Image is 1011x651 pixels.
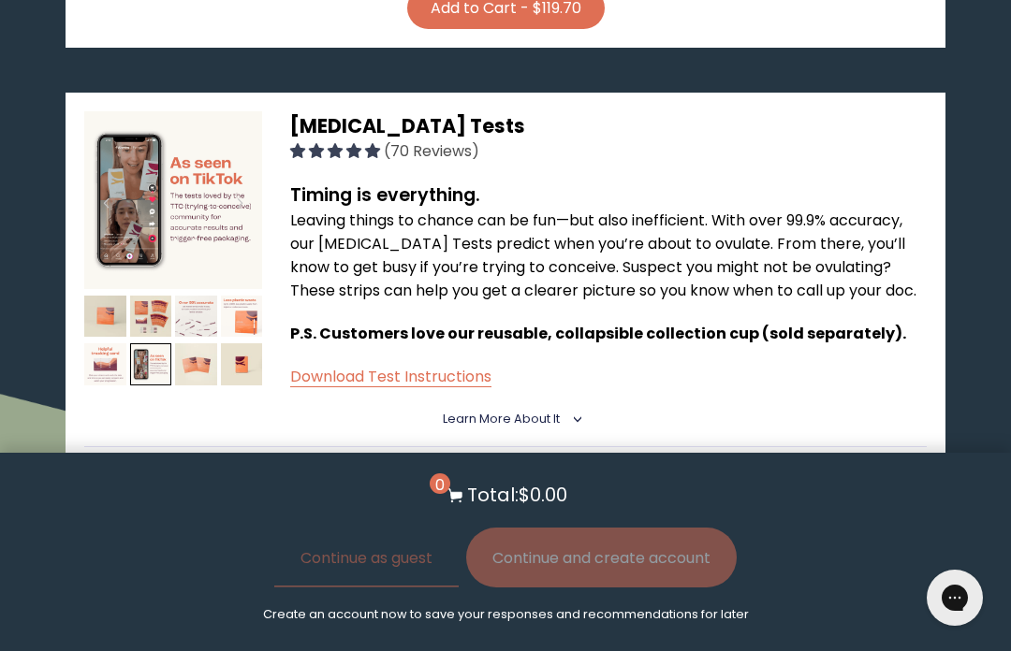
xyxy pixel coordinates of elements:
span: (70 Reviews) [384,140,479,162]
span: Learn More About it [443,411,560,427]
img: thumbnail image [84,111,262,289]
button: Continue as guest [274,528,459,587]
p: Total: $0.00 [467,481,567,509]
i: < [565,414,582,424]
span: 4.96 stars [290,140,384,162]
img: thumbnail image [130,343,172,385]
strong: Timing is everything. [290,182,480,208]
span: P.S. Customers love our reusable, collapsible collection cup (sold separately) [290,323,902,344]
img: thumbnail image [175,296,217,338]
img: thumbnail image [130,296,172,338]
img: thumbnail image [221,296,263,338]
a: Download Test Instructions [290,366,491,387]
span: . [902,323,906,344]
img: thumbnail image [221,343,263,385]
button: Continue and create account [466,528,737,587]
span: [MEDICAL_DATA] Tests [290,112,525,139]
summary: Learn More About it < [443,411,569,427]
p: Leaving things to chance can be fun—but also inefficient. With over 99.9% accuracy, our [MEDICAL_... [290,209,927,302]
img: thumbnail image [84,296,126,338]
span: 0 [430,473,450,494]
p: Create an account now to save your responses and recommendations for later [263,606,749,623]
img: thumbnail image [84,343,126,385]
img: thumbnail image [175,343,217,385]
iframe: Gorgias live chat messenger [917,563,992,632]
